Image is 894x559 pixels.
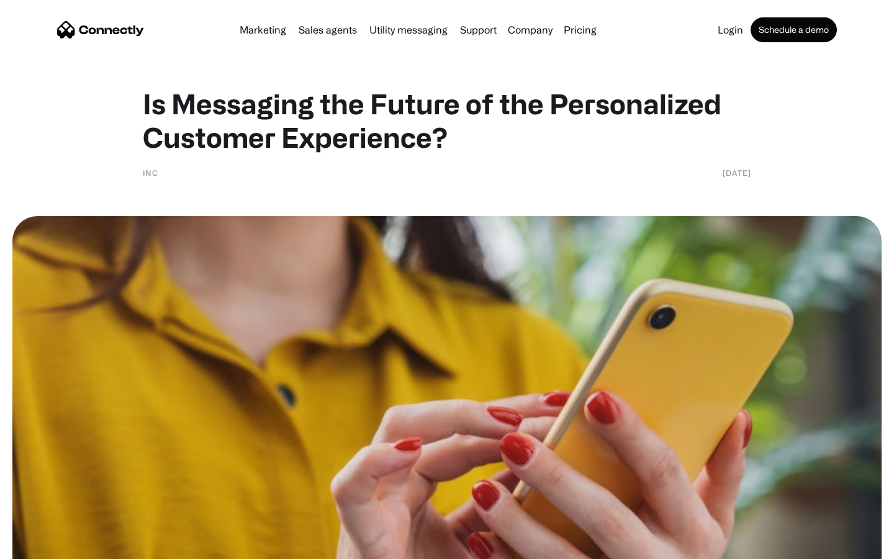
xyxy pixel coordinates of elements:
[723,166,751,179] div: [DATE]
[559,25,602,35] a: Pricing
[25,537,74,555] ul: Language list
[713,25,748,35] a: Login
[57,20,144,39] a: home
[751,17,837,42] a: Schedule a demo
[12,537,74,555] aside: Language selected: English
[235,25,291,35] a: Marketing
[364,25,453,35] a: Utility messaging
[294,25,362,35] a: Sales agents
[508,21,553,39] div: Company
[504,21,556,39] div: Company
[143,166,158,179] div: Inc
[455,25,502,35] a: Support
[143,87,751,154] h1: Is Messaging the Future of the Personalized Customer Experience?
